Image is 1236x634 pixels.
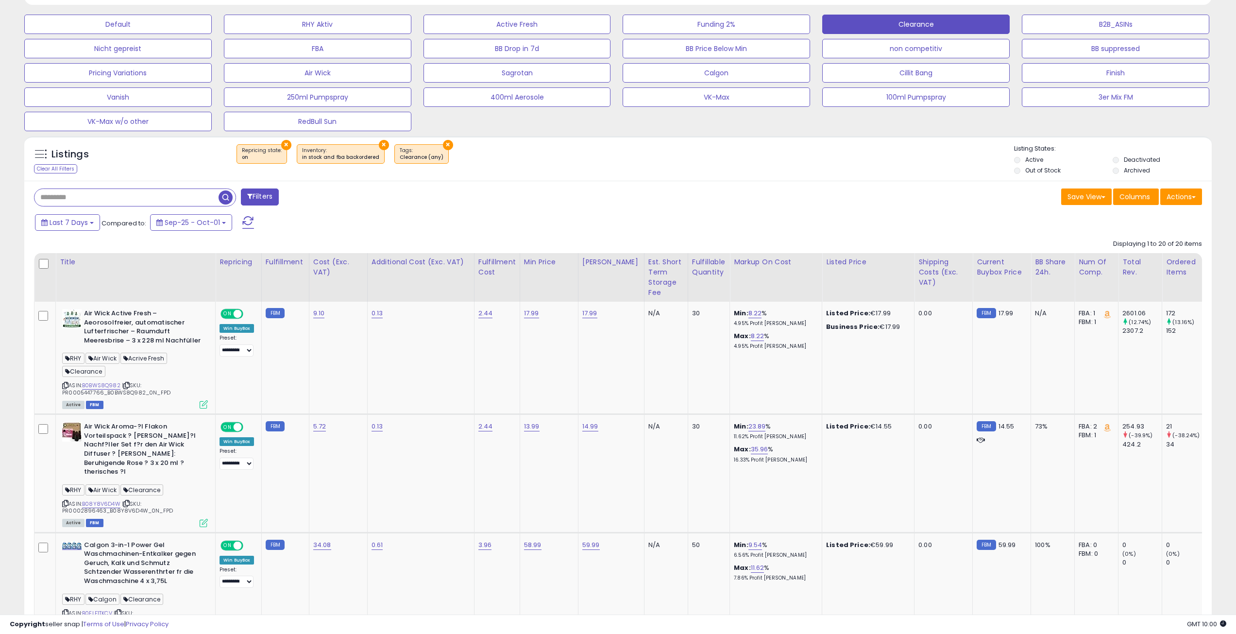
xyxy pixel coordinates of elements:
[400,154,443,161] div: Clearance (any)
[242,154,282,161] div: on
[999,540,1016,549] span: 59.99
[1129,431,1152,439] small: (-39.9%)
[102,219,146,228] span: Compared to:
[313,422,326,431] a: 5.72
[372,257,470,267] div: Additional Cost (Exc. VAT)
[1079,431,1111,440] div: FBM: 1
[84,541,202,588] b: Calgon 3-in-1 Power Gel Waschmachinen-Entkalker gegen Geruch, Kalk und Schmutz Schtzender Wassere...
[730,253,822,302] th: The percentage added to the cost of goods (COGS) that forms the calculator for Min & Max prices.
[86,401,103,409] span: FBM
[734,332,814,350] div: %
[220,448,254,470] div: Preset:
[648,257,684,298] div: Est. Short Term Storage Fee
[826,308,870,318] b: Listed Price:
[734,563,751,572] b: Max:
[734,331,751,341] b: Max:
[826,541,907,549] div: €59.99
[62,519,85,527] span: All listings currently available for purchase on Amazon
[478,257,516,277] div: Fulfillment Cost
[1079,318,1111,326] div: FBM: 1
[478,540,492,550] a: 3.96
[1122,326,1162,335] div: 2307.2
[62,401,85,409] span: All listings currently available for purchase on Amazon
[241,188,279,206] button: Filters
[1035,309,1067,318] div: N/A
[224,39,411,58] button: FBA
[751,563,764,573] a: 11.62
[60,257,211,267] div: Title
[977,421,996,431] small: FBM
[1166,550,1180,558] small: (0%)
[224,87,411,107] button: 250ml Pumpspray
[734,422,814,440] div: %
[734,257,818,267] div: Markup on Cost
[85,484,119,496] span: Air Wick
[1166,558,1205,567] div: 0
[62,500,173,514] span: | SKU: PR0002896463_B08Y8V6D4W_0N_FPD
[313,308,325,318] a: 9.10
[379,140,389,150] button: ×
[1113,188,1159,205] button: Columns
[1122,309,1162,318] div: 2601.06
[623,15,810,34] button: Funding 2%
[734,564,814,582] div: %
[372,422,383,431] a: 0.13
[648,541,680,549] div: N/A
[1022,39,1209,58] button: BB suppressed
[302,147,379,161] span: Inventory :
[1187,619,1226,629] span: 2025-10-9 10:00 GMT
[281,140,291,150] button: ×
[822,15,1010,34] button: Clearance
[734,445,814,463] div: %
[51,148,89,161] h5: Listings
[822,39,1010,58] button: non competitiv
[582,540,600,550] a: 59.99
[692,309,722,318] div: 30
[1122,440,1162,449] div: 424.2
[221,423,234,431] span: ON
[224,15,411,34] button: RHY Aktiv
[423,87,611,107] button: 400ml Aerosole
[582,308,597,318] a: 17.99
[692,257,726,277] div: Fulfillable Quantity
[748,540,762,550] a: 9.54
[50,218,88,227] span: Last 7 Days
[977,308,996,318] small: FBM
[734,445,751,454] b: Max:
[220,566,254,588] div: Preset:
[1022,15,1209,34] button: B2B_ASINs
[220,556,254,565] div: Win BuyBox
[734,541,814,559] div: %
[751,331,764,341] a: 8.22
[1172,431,1200,439] small: (-38.24%)
[648,309,680,318] div: N/A
[748,308,762,318] a: 8.22
[822,63,1010,83] button: Cillit Bang
[62,366,105,377] span: Clearance
[82,500,120,508] a: B08Y8V6D4W
[84,422,202,479] b: Air Wick Aroma-?l Flakon Vorteilspack ? [PERSON_NAME]?l Nachf?ller Set f?r den Air Wick Diffuser ...
[120,484,164,496] span: Clearance
[524,257,574,267] div: Min Price
[918,541,965,549] div: 0.00
[734,422,748,431] b: Min:
[302,154,379,161] div: in stock and fba backordered
[220,335,254,357] div: Preset:
[10,620,169,629] div: seller snap | |
[918,257,968,288] div: Shipping Costs (Exc. VAT)
[242,423,257,431] span: OFF
[34,164,77,173] div: Clear All Filters
[977,540,996,550] small: FBM
[692,541,722,549] div: 50
[220,324,254,333] div: Win BuyBox
[1022,87,1209,107] button: 3er Mix FM
[1061,188,1112,205] button: Save View
[478,422,493,431] a: 2.44
[62,422,82,442] img: 41wA3EKZOoS._SL40_.jpg
[443,140,453,150] button: ×
[1025,166,1061,174] label: Out of Stock
[977,257,1027,277] div: Current Buybox Price
[62,381,170,396] span: | SKU: PR0005447766_B0BWS8Q982_0N_FPD
[1035,422,1067,431] div: 73%
[1172,318,1194,326] small: (13.16%)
